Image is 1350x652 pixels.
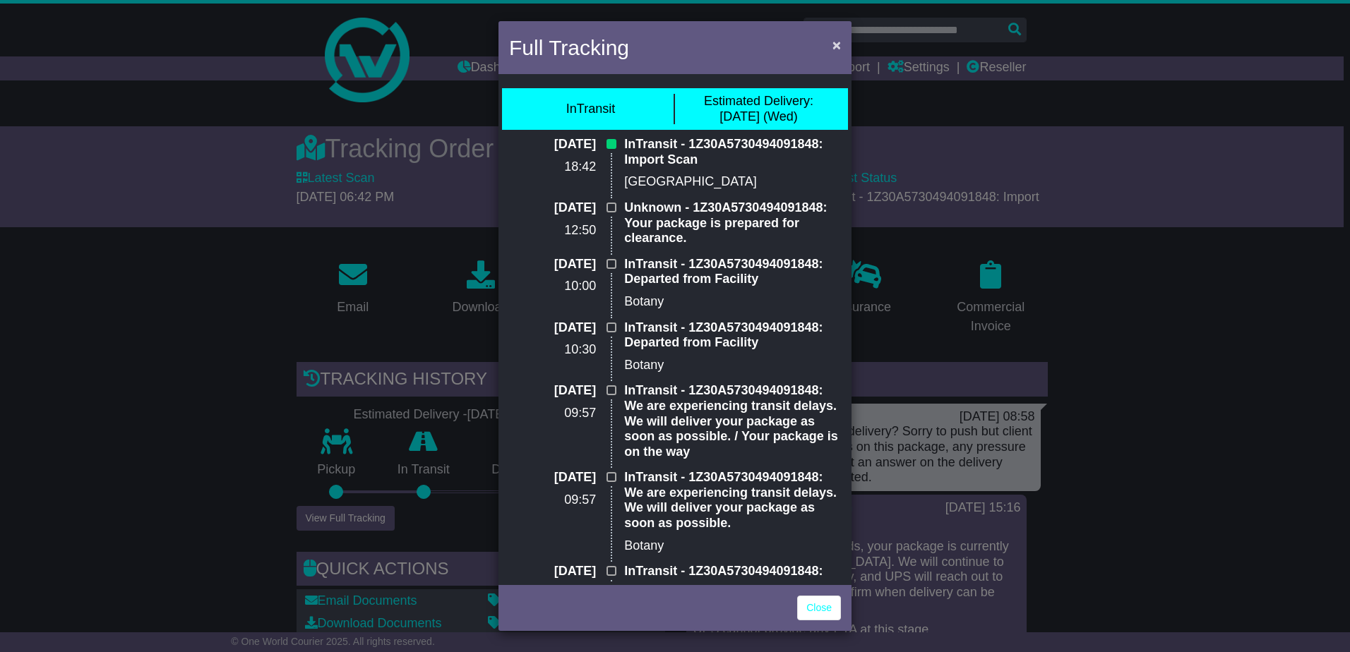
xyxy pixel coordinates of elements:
p: InTransit - 1Z30A5730494091848: We are experiencing transit delays. We will deliver your package ... [624,470,841,531]
p: InTransit - 1Z30A5730494091848: Departed from Facility [624,320,841,351]
p: Botany [624,538,841,554]
p: Unknown - 1Z30A5730494091848: Your package is prepared for clearance. [624,200,841,246]
p: 10:30 [509,342,596,358]
div: InTransit [566,102,615,117]
p: [DATE] [509,257,596,272]
p: 18:42 [509,159,596,175]
p: InTransit - 1Z30A5730494091848: We are experiencing transit delays. We will deliver your package ... [624,383,841,459]
p: 09:57 [509,406,596,421]
p: InTransit - 1Z30A5730494091848: Departed from Facility [624,257,841,287]
p: [GEOGRAPHIC_DATA] [624,174,841,190]
p: InTransit - 1Z30A5730494091848: Import Scan [624,137,841,167]
div: [DATE] (Wed) [704,94,813,124]
p: 12:50 [509,223,596,239]
button: Close [825,30,848,59]
p: InTransit - 1Z30A5730494091848: Arrived at Facility [624,564,841,594]
p: [DATE] [509,383,596,399]
p: 10:00 [509,279,596,294]
p: [DATE] [509,564,596,579]
a: Close [797,596,841,620]
p: [DATE] [509,137,596,152]
p: Botany [624,358,841,373]
span: Estimated Delivery: [704,94,813,108]
span: × [832,37,841,53]
p: [DATE] [509,320,596,336]
p: [DATE] [509,200,596,216]
p: [DATE] [509,470,596,485]
h4: Full Tracking [509,32,629,64]
p: Botany [624,294,841,310]
p: 09:57 [509,493,596,508]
